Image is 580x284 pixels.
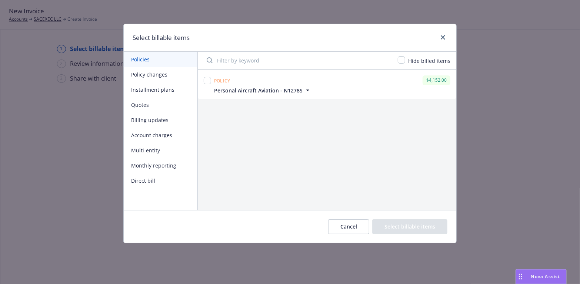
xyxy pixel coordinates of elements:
[202,53,393,68] input: Filter by keyword
[124,158,197,173] button: Monthly reporting
[133,33,190,43] h1: Select billable items
[124,82,197,97] button: Installment plans
[124,143,197,158] button: Multi-entity
[516,270,525,284] div: Drag to move
[439,33,447,42] a: close
[124,112,197,128] button: Billing updates
[124,128,197,143] button: Account charges
[124,67,197,82] button: Policy changes
[124,52,197,67] button: Policies
[214,87,311,94] button: Personal Aircraft Aviation - N1278S
[328,219,369,234] button: Cancel
[408,57,450,64] span: Hide billed items
[516,269,567,284] button: Nova Assist
[124,97,197,112] button: Quotes
[214,87,303,94] span: Personal Aircraft Aviation - N1278S
[214,78,230,84] span: Policy
[423,75,450,85] div: $4,152.00
[124,173,197,188] button: Direct bill
[531,273,560,280] span: Nova Assist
